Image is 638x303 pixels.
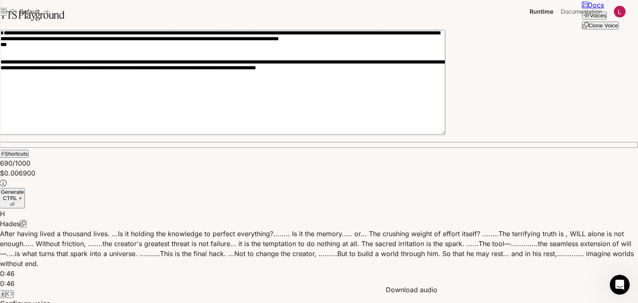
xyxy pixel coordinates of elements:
span: Documentation [561,7,602,17]
a: Documentation [557,3,608,20]
button: All workspaces [7,3,53,20]
a: Runtime [526,3,557,20]
img: User avatar [614,6,626,17]
p: CTRL + [1,195,24,201]
p: Default [20,8,40,15]
iframe: Intercom live chat [610,275,630,295]
span: Runtime [530,7,553,17]
div: Download audio [386,285,437,295]
button: Clone Voice [582,22,618,29]
button: Inspect [6,290,14,298]
button: User avatar [611,3,628,20]
p: ⏎ [1,195,24,208]
button: Copy Voice ID [20,220,27,228]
